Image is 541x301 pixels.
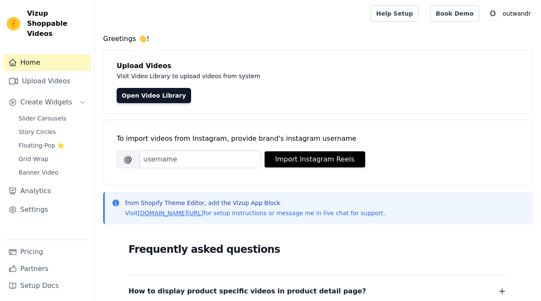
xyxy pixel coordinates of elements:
[117,71,495,81] p: Visit Video Library to upload videos from system
[139,150,261,168] input: username
[500,6,534,21] p: outwandr
[3,244,91,260] a: Pricing
[14,167,91,178] a: Banner Video
[19,155,48,163] span: Grid Wrap
[19,114,66,123] span: Slider Carousels
[14,140,91,151] a: Floating-Pop ⭐
[117,150,139,168] span: @
[7,17,20,30] img: Vizup
[486,6,534,21] button: O outwandr
[20,97,72,107] span: Create Widgets
[3,260,91,277] a: Partners
[27,8,87,39] span: Vizup Shoppable Videos
[14,153,91,165] a: Grid Wrap
[14,126,91,138] a: Story Circles
[14,112,91,124] a: Slider Carousels
[125,199,385,207] p: from Shopify Theme Editor, add the Vizup App Block
[19,168,58,177] span: Banner Video
[19,128,56,136] span: Story Circles
[3,277,91,294] a: Setup Docs
[3,54,91,71] a: Home
[117,134,519,144] div: To import videos from Instagram, provide brand's instagram username
[490,9,496,18] text: O
[430,5,479,22] a: Book Demo
[125,209,385,217] p: Visit for setup instructions or message me in live chat for support.
[138,210,204,216] a: [DOMAIN_NAME][URL]
[265,151,365,167] button: Import Instagram Reels
[3,73,91,90] a: Upload Videos
[3,94,91,111] button: Create Widgets
[3,201,91,218] a: Settings
[19,141,64,150] span: Floating-Pop ⭐
[117,61,519,71] h4: Upload Videos
[128,285,507,297] button: How to display product specific videos in product detail page?
[371,5,418,22] a: Help Setup
[117,88,191,103] a: Open Video Library
[103,34,533,44] h4: Greetings 👋!
[3,183,91,200] a: Analytics
[128,285,366,297] span: How to display product specific videos in product detail page?
[128,241,507,258] h2: Frequently asked questions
